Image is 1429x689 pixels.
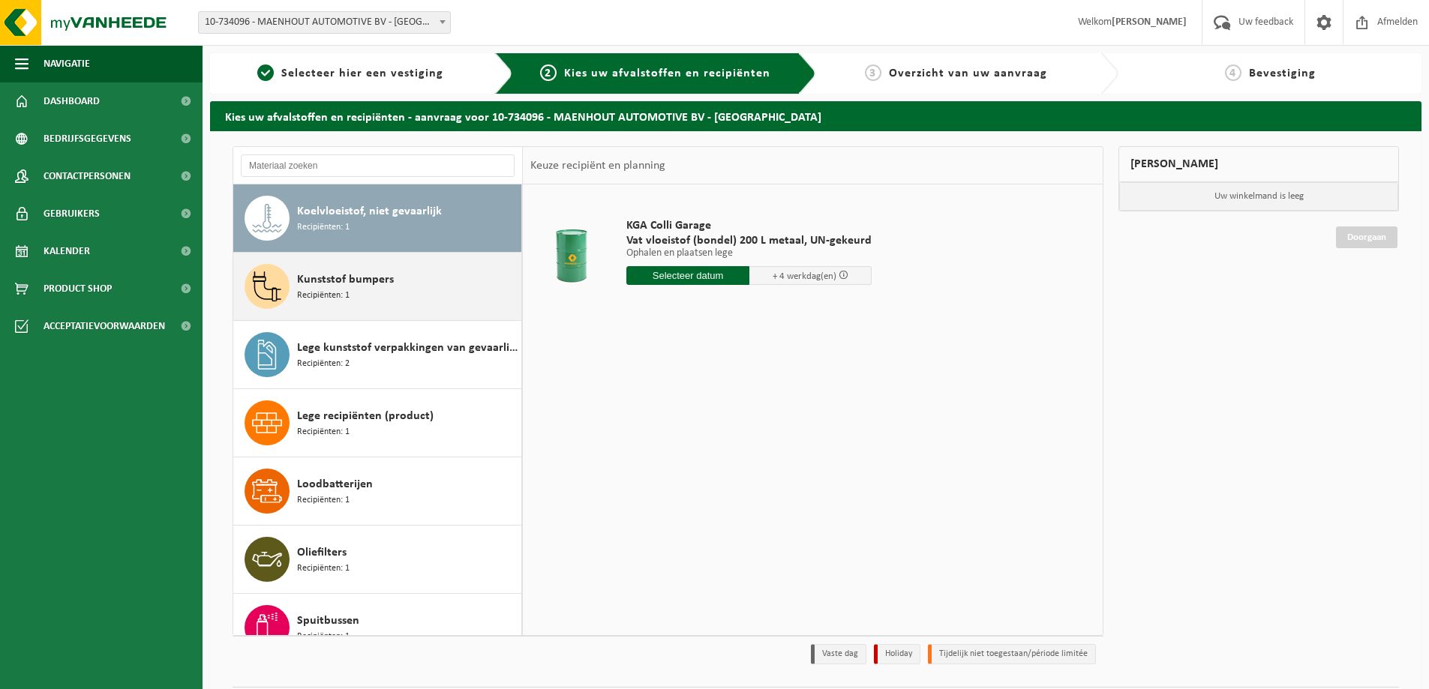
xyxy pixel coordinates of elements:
[889,67,1047,79] span: Overzicht van uw aanvraag
[297,357,350,371] span: Recipiënten: 2
[626,266,749,285] input: Selecteer datum
[44,232,90,270] span: Kalender
[44,307,165,345] span: Acceptatievoorwaarden
[44,45,90,82] span: Navigatie
[44,157,131,195] span: Contactpersonen
[44,120,131,157] span: Bedrijfsgegevens
[281,67,443,79] span: Selecteer hier een vestiging
[297,339,518,357] span: Lege kunststof verpakkingen van gevaarlijke stoffen
[297,612,359,630] span: Spuitbussen
[865,64,881,81] span: 3
[297,493,350,508] span: Recipiënten: 1
[1336,226,1397,248] a: Doorgaan
[773,271,836,281] span: + 4 werkdag(en)
[44,82,100,120] span: Dashboard
[297,271,394,289] span: Kunststof bumpers
[564,67,770,79] span: Kies uw afvalstoffen en recipiënten
[297,202,442,220] span: Koelvloeistof, niet gevaarlijk
[257,64,274,81] span: 1
[1112,16,1187,28] strong: [PERSON_NAME]
[297,425,350,439] span: Recipiënten: 1
[44,270,112,307] span: Product Shop
[1225,64,1241,81] span: 4
[874,644,920,664] li: Holiday
[1249,67,1316,79] span: Bevestiging
[626,248,872,259] p: Ophalen en plaatsen lege
[297,407,434,425] span: Lege recipiënten (product)
[297,630,350,644] span: Recipiënten: 1
[241,154,515,177] input: Materiaal zoeken
[1118,146,1399,182] div: [PERSON_NAME]
[199,12,450,33] span: 10-734096 - MAENHOUT AUTOMOTIVE BV - BRUGGE
[218,64,483,82] a: 1Selecteer hier een vestiging
[626,218,872,233] span: KGA Colli Garage
[297,562,350,576] span: Recipiënten: 1
[233,526,522,594] button: Oliefilters Recipiënten: 1
[210,101,1421,130] h2: Kies uw afvalstoffen en recipiënten - aanvraag voor 10-734096 - MAENHOUT AUTOMOTIVE BV - [GEOGRAP...
[297,475,373,493] span: Loodbatterijen
[233,389,522,457] button: Lege recipiënten (product) Recipiënten: 1
[297,289,350,303] span: Recipiënten: 1
[233,457,522,526] button: Loodbatterijen Recipiënten: 1
[540,64,557,81] span: 2
[198,11,451,34] span: 10-734096 - MAENHOUT AUTOMOTIVE BV - BRUGGE
[626,233,872,248] span: Vat vloeistof (bondel) 200 L metaal, UN-gekeurd
[1119,182,1398,211] p: Uw winkelmand is leeg
[928,644,1096,664] li: Tijdelijk niet toegestaan/période limitée
[233,253,522,321] button: Kunststof bumpers Recipiënten: 1
[233,184,522,253] button: Koelvloeistof, niet gevaarlijk Recipiënten: 1
[297,544,347,562] span: Oliefilters
[233,321,522,389] button: Lege kunststof verpakkingen van gevaarlijke stoffen Recipiënten: 2
[233,594,522,661] button: Spuitbussen Recipiënten: 1
[44,195,100,232] span: Gebruikers
[811,644,866,664] li: Vaste dag
[523,147,673,184] div: Keuze recipiënt en planning
[297,220,350,235] span: Recipiënten: 1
